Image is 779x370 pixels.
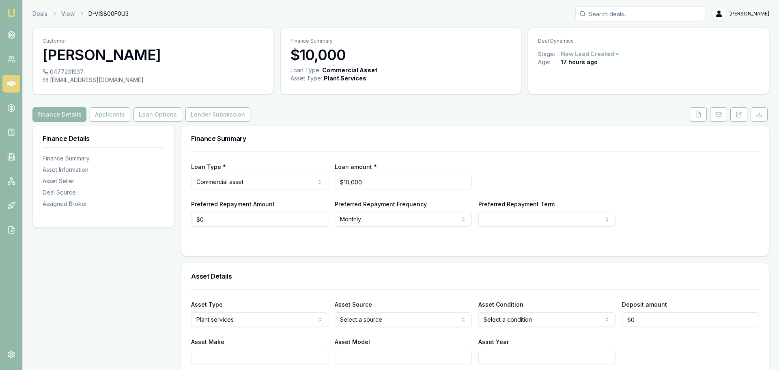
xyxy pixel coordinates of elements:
[133,107,182,122] button: Loan Options
[291,66,321,74] div: Loan Type:
[43,200,164,208] div: Assigned Broker
[291,47,512,63] h3: $10,000
[478,338,509,345] label: Asset Year
[335,338,370,345] label: Asset Model
[185,107,250,122] button: Lender Submission
[575,6,705,21] input: Search deals
[32,107,86,122] button: Finance Details
[324,74,366,82] div: Plant Services
[90,107,130,122] button: Applicants
[43,188,164,197] div: Deal Source
[335,301,372,308] label: Asset Source
[32,10,129,18] nav: breadcrumb
[43,38,264,44] p: Customer
[322,66,377,74] div: Commercial Asset
[191,273,759,279] h3: Asset Details
[43,68,264,76] div: 0477231937
[88,10,129,18] span: D-VIS800F0U3
[43,76,264,84] div: [EMAIL_ADDRESS][DOMAIN_NAME]
[335,201,427,208] label: Preferred Repayment Frequency
[335,175,472,189] input: $
[538,50,561,58] div: Stage:
[184,107,252,122] a: Lender Submission
[561,50,620,58] button: New Lead Created
[88,107,132,122] a: Applicants
[132,107,184,122] a: Loan Options
[43,154,164,162] div: Finance Summary
[538,58,561,66] div: Age:
[43,135,164,142] h3: Finance Details
[291,38,512,44] p: Finance Summary
[561,58,598,66] div: 17 hours ago
[291,74,322,82] div: Asset Type :
[43,166,164,174] div: Asset Information
[6,8,16,18] img: emu-icon-u.png
[622,312,759,327] input: $
[622,301,667,308] label: Deposit amount
[191,163,226,170] label: Loan Type *
[538,38,759,44] p: Deal Dynamics
[61,10,75,18] a: View
[43,47,264,63] h3: [PERSON_NAME]
[478,201,555,208] label: Preferred Repayment Term
[32,10,47,18] a: Deals
[335,163,377,170] label: Loan amount *
[191,201,275,208] label: Preferred Repayment Amount
[191,301,223,308] label: Asset Type
[191,338,224,345] label: Asset Make
[730,11,769,17] span: [PERSON_NAME]
[191,212,328,227] input: $
[478,301,523,308] label: Asset Condition
[32,107,88,122] a: Finance Details
[191,135,759,142] h3: Finance Summary
[43,177,164,185] div: Asset Seller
